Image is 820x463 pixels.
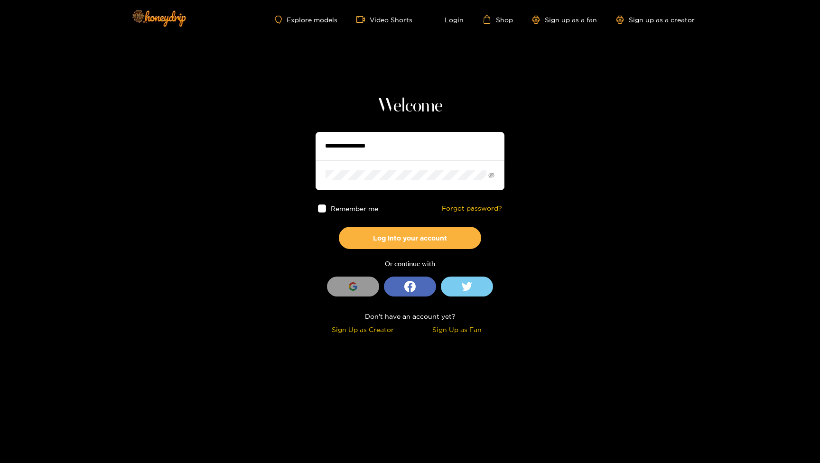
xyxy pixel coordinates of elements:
[442,204,502,213] a: Forgot password?
[356,15,412,24] a: Video Shorts
[316,95,504,118] h1: Welcome
[483,15,513,24] a: Shop
[616,16,695,24] a: Sign up as a creator
[412,324,502,335] div: Sign Up as Fan
[532,16,597,24] a: Sign up as a fan
[488,172,494,178] span: eye-invisible
[275,16,337,24] a: Explore models
[318,324,408,335] div: Sign Up as Creator
[316,259,504,269] div: Or continue with
[331,205,378,212] span: Remember me
[316,311,504,322] div: Don't have an account yet?
[356,15,370,24] span: video-camera
[431,15,464,24] a: Login
[339,227,481,249] button: Log into your account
